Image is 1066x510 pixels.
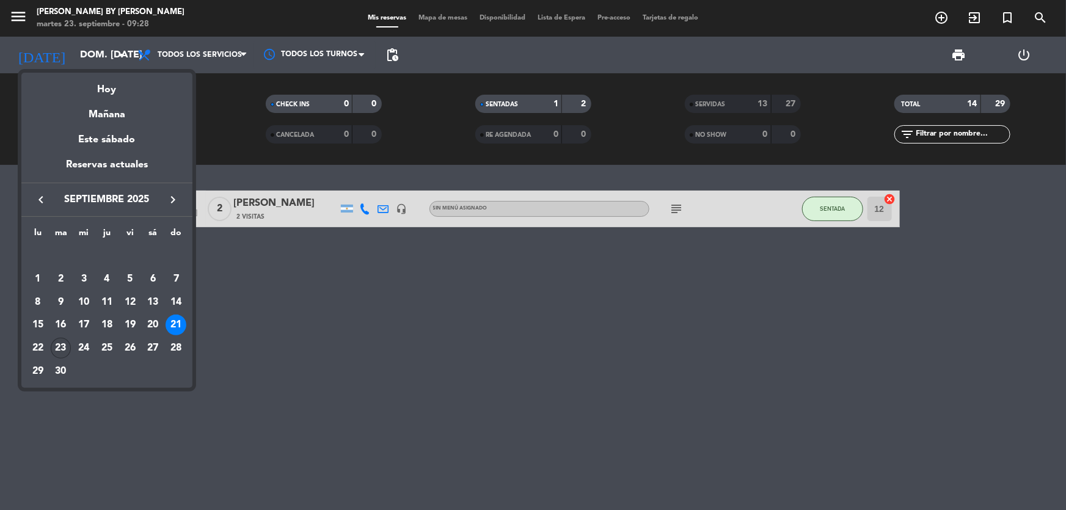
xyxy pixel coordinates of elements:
[142,337,165,360] td: 27 de septiembre de 2025
[95,291,119,314] td: 11 de septiembre de 2025
[51,269,71,290] div: 2
[72,291,95,314] td: 10 de septiembre de 2025
[95,268,119,291] td: 4 de septiembre de 2025
[95,226,119,245] th: jueves
[164,226,188,245] th: domingo
[73,269,94,290] div: 3
[26,226,49,245] th: lunes
[26,268,49,291] td: 1 de septiembre de 2025
[27,269,48,290] div: 1
[119,337,142,360] td: 26 de septiembre de 2025
[51,292,71,313] div: 9
[166,315,186,335] div: 21
[166,269,186,290] div: 7
[97,315,117,335] div: 18
[73,292,94,313] div: 10
[120,338,141,359] div: 26
[95,314,119,337] td: 18 de septiembre de 2025
[34,192,48,207] i: keyboard_arrow_left
[166,338,186,359] div: 28
[73,338,94,359] div: 24
[72,268,95,291] td: 3 de septiembre de 2025
[49,360,73,383] td: 30 de septiembre de 2025
[26,291,49,314] td: 8 de septiembre de 2025
[52,192,162,208] span: septiembre 2025
[142,292,163,313] div: 13
[164,268,188,291] td: 7 de septiembre de 2025
[51,338,71,359] div: 23
[21,73,192,98] div: Hoy
[21,98,192,123] div: Mañana
[51,315,71,335] div: 16
[95,337,119,360] td: 25 de septiembre de 2025
[142,268,165,291] td: 6 de septiembre de 2025
[26,244,188,268] td: SEP.
[26,314,49,337] td: 15 de septiembre de 2025
[21,157,192,182] div: Reservas actuales
[26,337,49,360] td: 22 de septiembre de 2025
[49,291,73,314] td: 9 de septiembre de 2025
[72,226,95,245] th: miércoles
[164,337,188,360] td: 28 de septiembre de 2025
[49,337,73,360] td: 23 de septiembre de 2025
[97,338,117,359] div: 25
[49,268,73,291] td: 2 de septiembre de 2025
[49,226,73,245] th: martes
[27,361,48,382] div: 29
[166,192,180,207] i: keyboard_arrow_right
[73,315,94,335] div: 17
[120,315,141,335] div: 19
[142,338,163,359] div: 27
[97,269,117,290] div: 4
[51,361,71,382] div: 30
[142,315,163,335] div: 20
[162,192,184,208] button: keyboard_arrow_right
[142,269,163,290] div: 6
[49,314,73,337] td: 16 de septiembre de 2025
[166,292,186,313] div: 14
[97,292,117,313] div: 11
[120,292,141,313] div: 12
[27,292,48,313] div: 8
[26,360,49,383] td: 29 de septiembre de 2025
[119,314,142,337] td: 19 de septiembre de 2025
[119,226,142,245] th: viernes
[21,123,192,157] div: Este sábado
[120,269,141,290] div: 5
[164,291,188,314] td: 14 de septiembre de 2025
[30,192,52,208] button: keyboard_arrow_left
[142,226,165,245] th: sábado
[164,314,188,337] td: 21 de septiembre de 2025
[142,314,165,337] td: 20 de septiembre de 2025
[142,291,165,314] td: 13 de septiembre de 2025
[119,268,142,291] td: 5 de septiembre de 2025
[72,314,95,337] td: 17 de septiembre de 2025
[27,315,48,335] div: 15
[27,338,48,359] div: 22
[72,337,95,360] td: 24 de septiembre de 2025
[119,291,142,314] td: 12 de septiembre de 2025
